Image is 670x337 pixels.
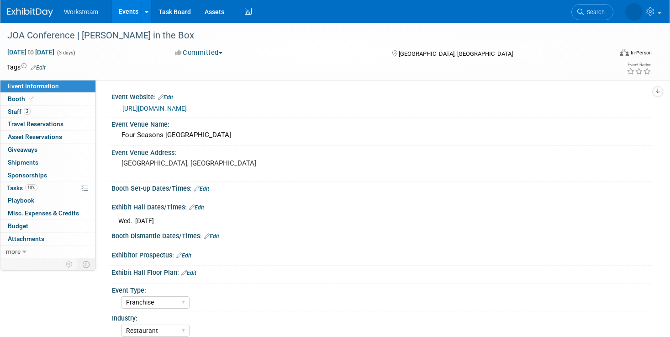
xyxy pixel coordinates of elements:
[7,63,46,72] td: Tags
[111,118,652,129] div: Event Venue Name:
[8,146,37,153] span: Giveaways
[118,128,645,142] div: Four Seasons [GEOGRAPHIC_DATA]
[584,9,605,16] span: Search
[571,4,613,20] a: Search
[0,131,95,143] a: Asset Reservations
[0,93,95,105] a: Booth
[8,82,59,90] span: Event Information
[158,94,173,101] a: Edit
[8,108,31,115] span: Staff
[0,80,95,92] a: Event Information
[4,27,597,44] div: JOA Conference | [PERSON_NAME] in the Box
[61,258,77,270] td: Personalize Event Tab Strip
[112,311,648,323] div: Industry:
[8,95,36,102] span: Booth
[8,120,63,128] span: Travel Reservations
[0,207,95,219] a: Misc. Expenses & Credits
[8,222,28,230] span: Budget
[625,3,643,21] img: Tatia Meghdadi
[0,246,95,258] a: more
[26,48,35,56] span: to
[29,96,34,101] i: Booth reservation complete
[0,156,95,169] a: Shipments
[0,194,95,207] a: Playbook
[111,90,652,102] div: Event Website:
[8,171,47,179] span: Sponsorships
[556,48,652,61] div: Event Format
[56,50,75,56] span: (3 days)
[8,235,44,242] span: Attachments
[111,182,652,193] div: Booth Set-up Dates/Times:
[77,258,96,270] td: Toggle Event Tabs
[627,63,651,67] div: Event Rating
[111,229,652,241] div: Booth Dismantle Dates/Times:
[0,106,95,118] a: Staff2
[0,169,95,182] a: Sponsorships
[118,216,135,225] td: Wed.
[399,50,513,57] span: [GEOGRAPHIC_DATA], [GEOGRAPHIC_DATA]
[24,108,31,115] span: 2
[172,48,226,58] button: Committed
[204,233,219,240] a: Edit
[0,182,95,194] a: Tasks10%
[7,8,53,17] img: ExhibitDay
[31,64,46,71] a: Edit
[194,186,209,192] a: Edit
[8,197,34,204] span: Playbook
[25,184,37,191] span: 10%
[122,105,187,112] a: [URL][DOMAIN_NAME]
[121,159,327,167] pre: [GEOGRAPHIC_DATA], [GEOGRAPHIC_DATA]
[111,200,652,212] div: Exhibit Hall Dates/Times:
[0,220,95,232] a: Budget
[135,216,154,225] td: [DATE]
[189,204,204,211] a: Edit
[8,209,79,217] span: Misc. Expenses & Credits
[0,144,95,156] a: Giveaways
[7,48,55,56] span: [DATE] [DATE]
[111,248,652,260] div: Exhibitor Prospectus:
[111,146,652,157] div: Event Venue Address:
[64,8,98,16] span: Workstream
[8,133,62,140] span: Asset Reservations
[7,184,37,192] span: Tasks
[111,266,652,278] div: Exhibit Hall Floor Plan:
[0,233,95,245] a: Attachments
[6,248,21,255] span: more
[630,49,652,56] div: In-Person
[620,49,629,56] img: Format-Inperson.png
[0,118,95,130] a: Travel Reservations
[112,284,648,295] div: Event Type:
[181,270,196,276] a: Edit
[8,159,38,166] span: Shipments
[176,252,191,259] a: Edit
